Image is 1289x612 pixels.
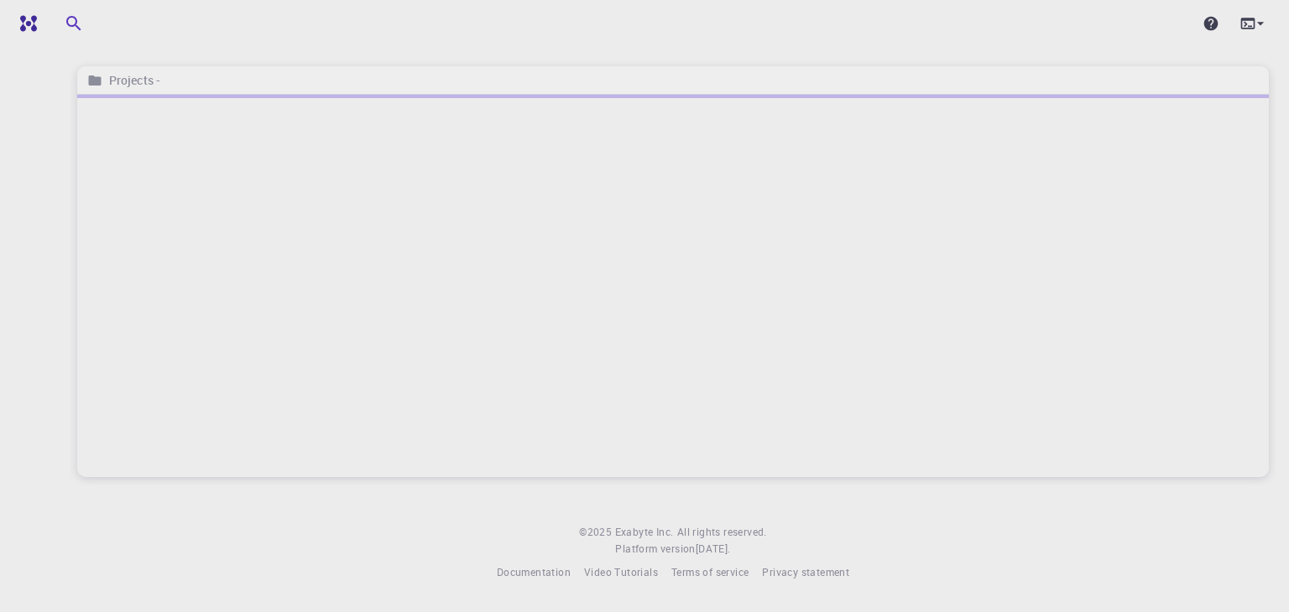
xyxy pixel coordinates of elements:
[762,564,849,581] a: Privacy statement
[677,524,767,541] span: All rights reserved.
[671,565,749,578] span: Terms of service
[579,524,614,541] span: © 2025
[696,542,731,555] span: [DATE] .
[615,524,674,541] a: Exabyte Inc.
[671,564,749,581] a: Terms of service
[615,525,674,538] span: Exabyte Inc.
[497,565,571,578] span: Documentation
[584,564,658,581] a: Video Tutorials
[13,15,37,32] img: logo
[102,71,160,90] h6: Projects -
[584,565,658,578] span: Video Tutorials
[762,565,849,578] span: Privacy statement
[696,541,731,558] a: [DATE].
[615,541,695,558] span: Platform version
[497,564,571,581] a: Documentation
[84,71,164,90] nav: breadcrumb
